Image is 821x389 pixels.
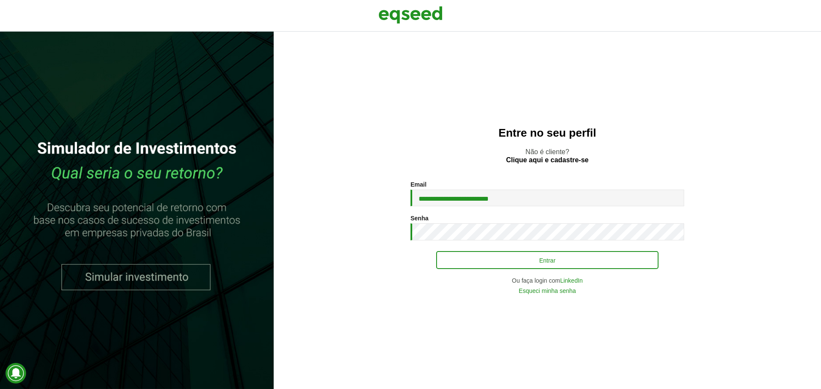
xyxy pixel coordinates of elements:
button: Entrar [436,251,659,269]
div: Ou faça login com [410,278,684,284]
p: Não é cliente? [291,148,804,164]
label: Email [410,181,426,187]
a: Clique aqui e cadastre-se [506,157,589,164]
a: Esqueci minha senha [519,288,576,294]
a: LinkedIn [560,278,583,284]
label: Senha [410,215,428,221]
h2: Entre no seu perfil [291,127,804,139]
img: EqSeed Logo [378,4,443,26]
